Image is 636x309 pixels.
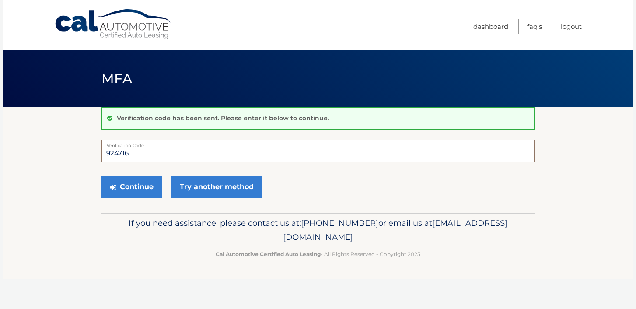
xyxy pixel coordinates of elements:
[101,70,132,87] span: MFA
[54,9,172,40] a: Cal Automotive
[527,19,542,34] a: FAQ's
[107,216,529,244] p: If you need assistance, please contact us at: or email us at
[107,249,529,259] p: - All Rights Reserved - Copyright 2025
[101,176,162,198] button: Continue
[101,140,535,147] label: Verification Code
[117,114,329,122] p: Verification code has been sent. Please enter it below to continue.
[301,218,378,228] span: [PHONE_NUMBER]
[101,140,535,162] input: Verification Code
[473,19,508,34] a: Dashboard
[283,218,507,242] span: [EMAIL_ADDRESS][DOMAIN_NAME]
[171,176,262,198] a: Try another method
[216,251,321,257] strong: Cal Automotive Certified Auto Leasing
[561,19,582,34] a: Logout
